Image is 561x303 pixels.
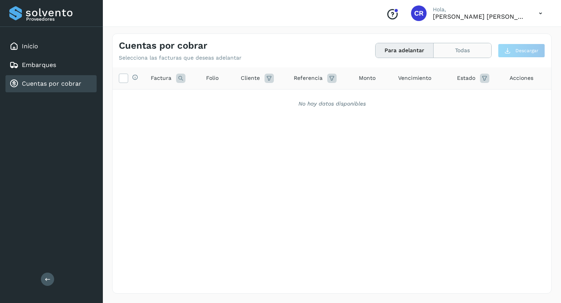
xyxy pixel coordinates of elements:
span: Folio [206,74,219,82]
p: Selecciona las facturas que deseas adelantar [119,55,242,61]
a: Embarques [22,61,56,69]
span: Acciones [510,74,533,82]
span: Descargar [515,47,538,54]
span: Cliente [241,74,260,82]
span: Monto [359,74,376,82]
button: Para adelantar [376,43,434,58]
div: Inicio [5,38,97,55]
a: Cuentas por cobrar [22,80,81,87]
div: Cuentas por cobrar [5,75,97,92]
span: Estado [457,74,475,82]
div: Embarques [5,56,97,74]
p: CARLOS RODOLFO BELLI PEDRAZA [433,13,526,20]
button: Descargar [498,44,545,58]
span: Factura [151,74,171,82]
p: Hola, [433,6,526,13]
h4: Cuentas por cobrar [119,40,207,51]
span: Vencimiento [398,74,431,82]
button: Todas [434,43,491,58]
p: Proveedores [26,16,93,22]
span: Referencia [294,74,323,82]
div: No hay datos disponibles [123,100,541,108]
a: Inicio [22,42,38,50]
